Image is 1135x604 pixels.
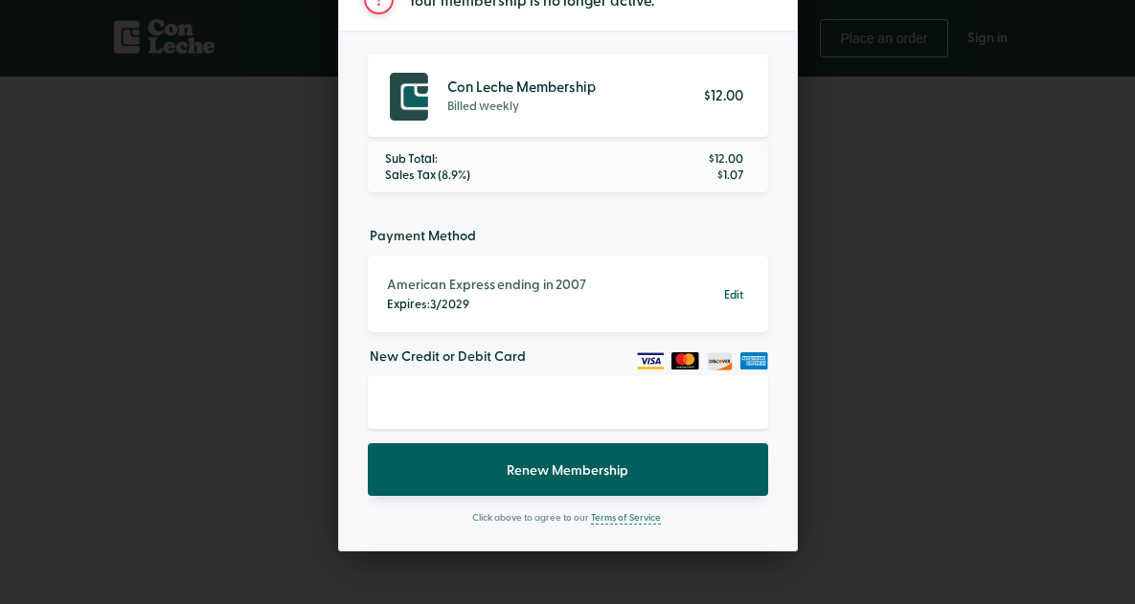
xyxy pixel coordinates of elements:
div: Payment Method [368,226,476,247]
span: Expires [387,297,427,312]
div: weekly [447,99,519,114]
div: Click above to agree to our [472,510,589,526]
iframe: Secure card payment input frame [383,393,753,411]
div: Sales Tax (8.9%) [385,168,470,183]
div: Sub Total: [385,151,438,167]
div: Edit [715,281,753,308]
button: Renew Membership [368,443,768,496]
span: 3/2029 [430,297,469,312]
div: ending in [497,277,554,294]
a: Terms of Service [591,512,661,525]
span: Billed [447,99,477,114]
div: Con Leche Membership [447,78,596,97]
label: New Credit or Debit Card [368,347,526,368]
div: American Express [387,277,495,294]
div: : [387,295,586,314]
div: $12.00 [704,87,743,105]
div: $1.07 [717,168,743,183]
div: $12.00 [709,151,743,167]
div: 2007 [556,277,586,294]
